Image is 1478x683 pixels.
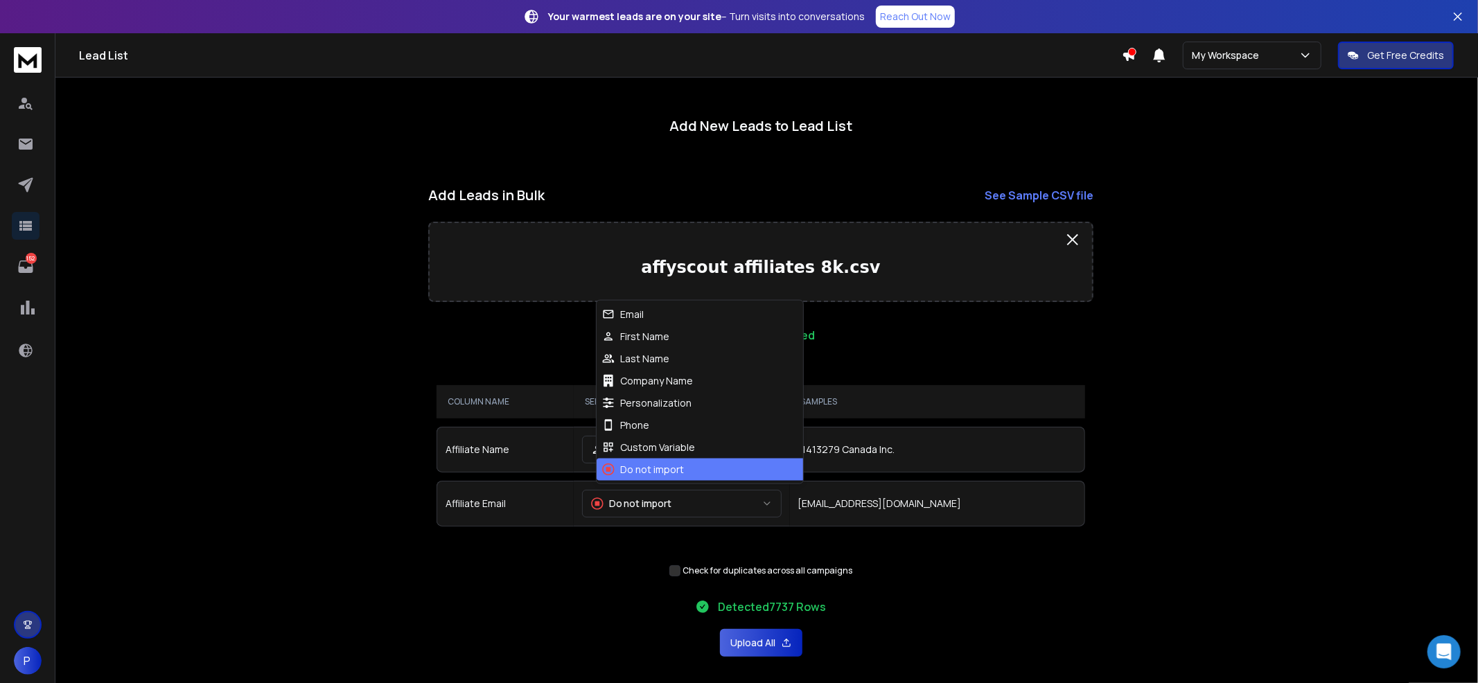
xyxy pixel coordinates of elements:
[14,647,42,675] span: P
[591,497,672,511] div: Do not import
[437,385,574,418] th: COLUMN NAME
[428,186,545,205] h1: Add Leads in Bulk
[880,10,951,24] p: Reach Out Now
[79,47,1122,64] h1: Lead List
[1192,48,1265,62] p: My Workspace
[441,256,1081,278] p: affyscout affiliates 8k.csv
[602,374,693,388] div: Company Name
[790,427,1085,472] td: 11413279 Canada Inc.
[574,385,790,418] th: SELECT TYPE
[669,116,852,136] h1: Add New Leads to Lead List
[720,629,802,657] button: Upload All
[602,396,692,410] div: Personalization
[602,352,669,366] div: Last Name
[718,598,826,615] p: Detected 7737 Rows
[548,10,865,24] p: – Turn visits into conversations
[602,418,649,432] div: Phone
[437,481,574,526] td: Affiliate Email
[985,188,1093,203] strong: See Sample CSV file
[790,385,1085,418] th: SAMPLES
[790,481,1085,526] td: [EMAIL_ADDRESS][DOMAIN_NAME]
[683,565,853,576] label: Check for duplicates across all campaigns
[14,47,42,73] img: logo
[591,443,658,456] div: First Name
[602,463,684,477] div: Do not import
[26,253,37,264] p: 152
[602,330,669,344] div: First Name
[602,308,644,321] div: Email
[437,427,574,472] td: Affiliate Name
[602,441,695,454] div: Custom Variable
[548,10,721,23] strong: Your warmest leads are on your site
[1367,48,1444,62] p: Get Free Credits
[1427,635,1461,668] div: Open Intercom Messenger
